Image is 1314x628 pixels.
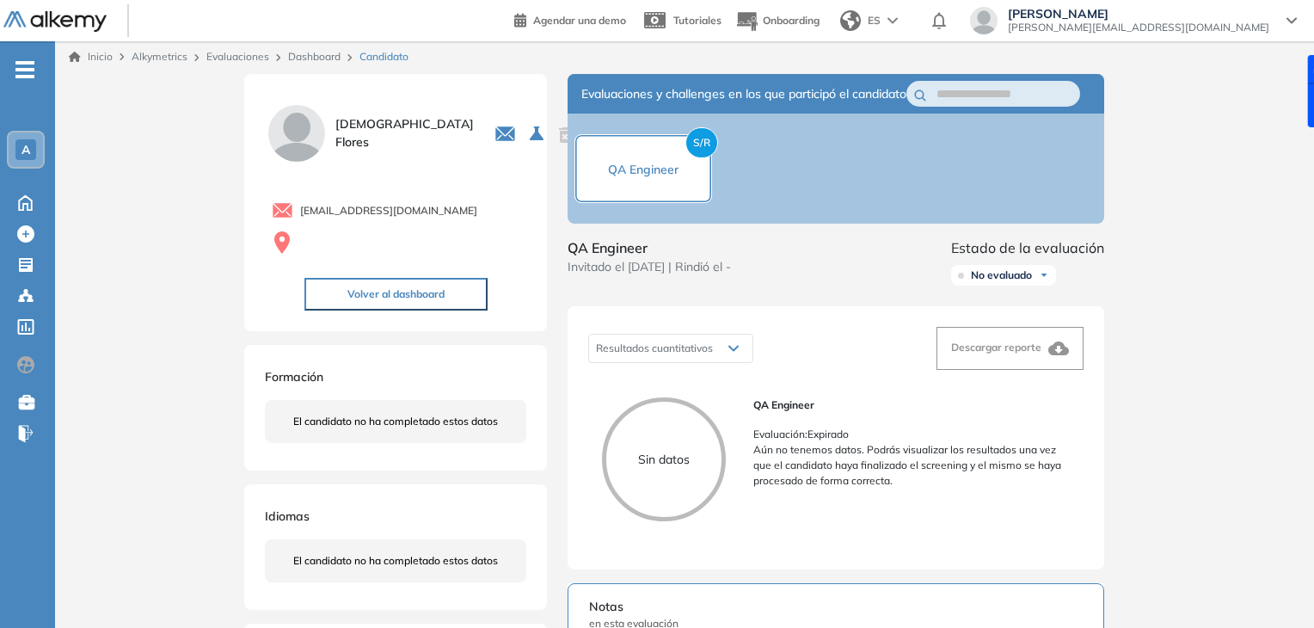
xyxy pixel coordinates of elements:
span: Evaluaciones y challenges en los que participó el candidato [581,85,906,103]
span: El candidato no ha completado estos datos [293,414,498,429]
span: Idiomas [265,508,310,524]
span: Estado de la evaluación [951,237,1104,258]
span: Alkymetrics [132,50,187,63]
span: El candidato no ha completado estos datos [293,553,498,569]
span: Candidato [359,49,408,65]
span: [EMAIL_ADDRESS][DOMAIN_NAME] [300,203,477,219]
img: world [840,10,861,31]
p: Aún no tenemos datos. Podrás visualizar los resultados una vez que el candidato haya finalizado e... [753,442,1070,489]
span: Descargar reporte [951,341,1041,354]
span: [DEMOGRAPHIC_DATA] Flores [335,115,474,151]
span: Onboarding [763,14,820,27]
span: QA Engineer [568,237,731,258]
img: arrow [887,17,898,24]
img: PROFILE_MENU_LOGO_USER [265,102,328,165]
span: Agendar una demo [533,14,626,27]
a: Evaluaciones [206,50,269,63]
span: QA Engineer [753,397,1070,413]
button: Volver al dashboard [304,278,488,311]
iframe: Chat Widget [1228,545,1314,628]
i: - [15,68,34,71]
span: A [21,143,30,157]
span: Invitado el [DATE] | Rindió el - [568,258,731,276]
span: [PERSON_NAME][EMAIL_ADDRESS][DOMAIN_NAME] [1008,21,1269,34]
a: Inicio [69,49,113,65]
span: Formación [265,369,323,385]
span: Tutoriales [673,14,721,27]
button: Onboarding [735,3,820,40]
img: Logo [3,11,107,33]
a: Dashboard [288,50,341,63]
span: ES [868,13,881,28]
button: Descargar reporte [936,327,1084,370]
span: S/R [685,127,718,158]
p: Sin datos [606,451,721,469]
p: Evaluación : Expirado [753,427,1070,442]
span: Resultados cuantitativos [596,342,713,354]
a: Agendar una demo [514,9,626,29]
span: QA Engineer [608,162,678,177]
span: Notas [589,598,1083,616]
span: [PERSON_NAME] [1008,7,1269,21]
img: Ícono de flecha [1039,270,1049,280]
span: No evaluado [971,268,1032,282]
